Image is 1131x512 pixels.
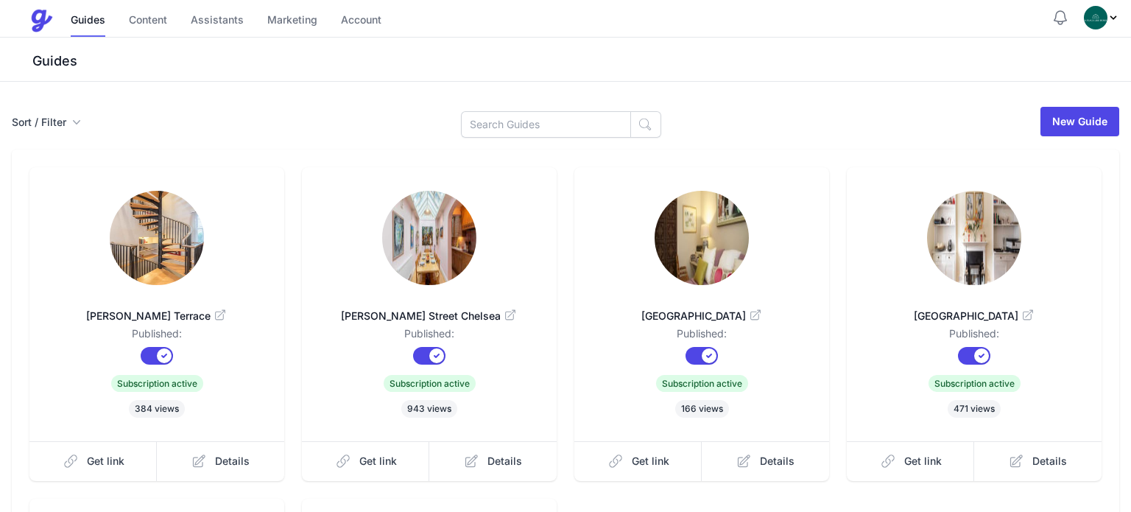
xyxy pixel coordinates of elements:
[655,191,749,285] img: 9b5v0ir1hdq8hllsqeesm40py5rd
[632,454,669,469] span: Get link
[53,326,261,347] dd: Published:
[325,326,533,347] dd: Published:
[71,5,105,37] a: Guides
[598,326,806,347] dd: Published:
[325,291,533,326] a: [PERSON_NAME] Street Chelsea
[847,441,975,481] a: Get link
[382,191,476,285] img: wq8sw0j47qm6nw759ko380ndfzun
[598,291,806,326] a: [GEOGRAPHIC_DATA]
[1084,6,1107,29] img: oovs19i4we9w73xo0bfpgswpi0cd
[461,111,631,138] input: Search Guides
[29,441,158,481] a: Get link
[384,375,476,392] span: Subscription active
[302,441,430,481] a: Get link
[359,454,397,469] span: Get link
[110,191,204,285] img: mtasz01fldrr9v8cnif9arsj44ov
[111,375,203,392] span: Subscription active
[487,454,522,469] span: Details
[870,309,1078,323] span: [GEOGRAPHIC_DATA]
[675,400,729,418] span: 166 views
[341,5,381,37] a: Account
[401,400,457,418] span: 943 views
[157,441,284,481] a: Details
[927,191,1021,285] img: hdmgvwaq8kfuacaafu0ghkkjd0oq
[656,375,748,392] span: Subscription active
[267,5,317,37] a: Marketing
[974,441,1102,481] a: Details
[53,291,261,326] a: [PERSON_NAME] Terrace
[574,441,702,481] a: Get link
[948,400,1001,418] span: 471 views
[1032,454,1067,469] span: Details
[87,454,124,469] span: Get link
[870,291,1078,326] a: [GEOGRAPHIC_DATA]
[429,441,557,481] a: Details
[904,454,942,469] span: Get link
[1084,6,1119,29] div: Profile Menu
[929,375,1021,392] span: Subscription active
[1040,107,1119,136] a: New Guide
[1051,9,1069,27] button: Notifications
[598,309,806,323] span: [GEOGRAPHIC_DATA]
[129,5,167,37] a: Content
[29,52,1131,70] h3: Guides
[12,115,81,130] button: Sort / Filter
[129,400,185,418] span: 384 views
[870,326,1078,347] dd: Published:
[215,454,250,469] span: Details
[760,454,794,469] span: Details
[702,441,829,481] a: Details
[325,309,533,323] span: [PERSON_NAME] Street Chelsea
[191,5,244,37] a: Assistants
[53,309,261,323] span: [PERSON_NAME] Terrace
[29,9,53,32] img: Guestive Guides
